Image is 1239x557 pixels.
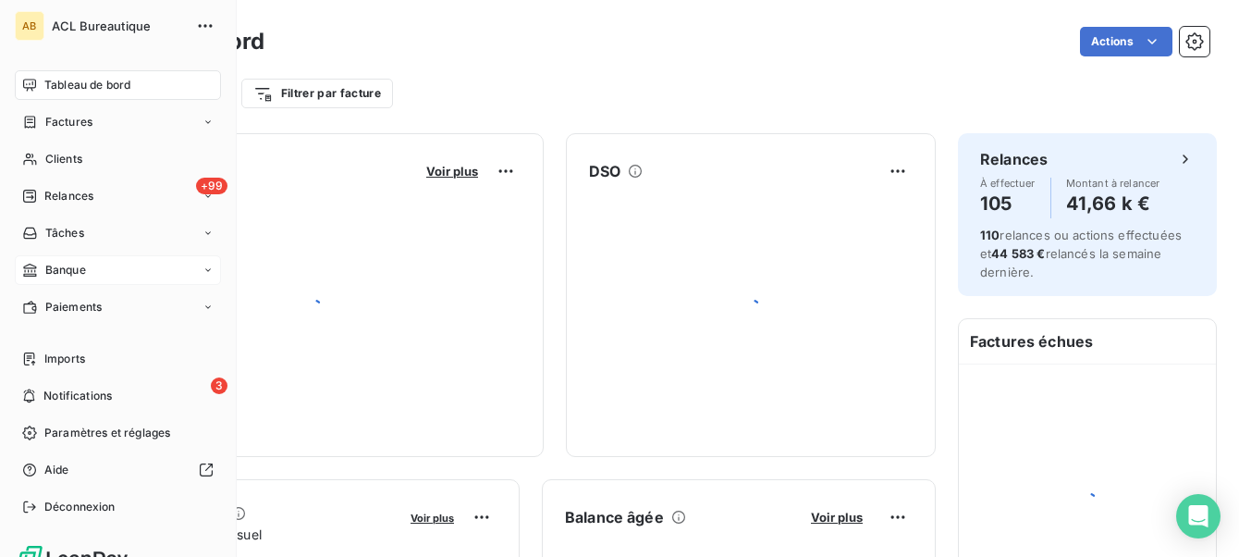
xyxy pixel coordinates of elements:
[44,462,69,478] span: Aide
[52,19,185,33] span: ACL Bureautique
[44,188,93,204] span: Relances
[104,525,398,544] span: Chiffre d'affaires mensuel
[421,163,484,179] button: Voir plus
[1066,178,1160,189] span: Montant à relancer
[811,510,863,525] span: Voir plus
[15,455,221,485] a: Aide
[959,319,1216,364] h6: Factures échues
[45,262,86,278] span: Banque
[805,509,868,526] button: Voir plus
[589,160,620,182] h6: DSO
[565,506,664,528] h6: Balance âgée
[980,178,1036,189] span: À effectuer
[44,77,130,93] span: Tableau de bord
[980,228,1000,242] span: 110
[980,148,1048,170] h6: Relances
[45,299,102,316] span: Paiements
[43,388,112,404] span: Notifications
[980,228,1182,279] span: relances ou actions effectuées et relancés la semaine dernière.
[1066,189,1160,218] h4: 41,66 k €
[196,178,227,194] span: +99
[44,499,116,515] span: Déconnexion
[426,164,478,179] span: Voir plus
[211,378,227,394] span: 3
[45,225,84,241] span: Tâches
[241,79,393,108] button: Filtrer par facture
[44,425,170,441] span: Paramètres et réglages
[405,509,460,526] button: Voir plus
[991,246,1045,261] span: 44 583 €
[1176,494,1221,538] div: Open Intercom Messenger
[45,114,92,130] span: Factures
[44,351,85,367] span: Imports
[411,512,454,525] span: Voir plus
[980,189,1036,218] h4: 105
[1080,27,1172,56] button: Actions
[45,151,82,167] span: Clients
[15,11,44,41] div: AB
